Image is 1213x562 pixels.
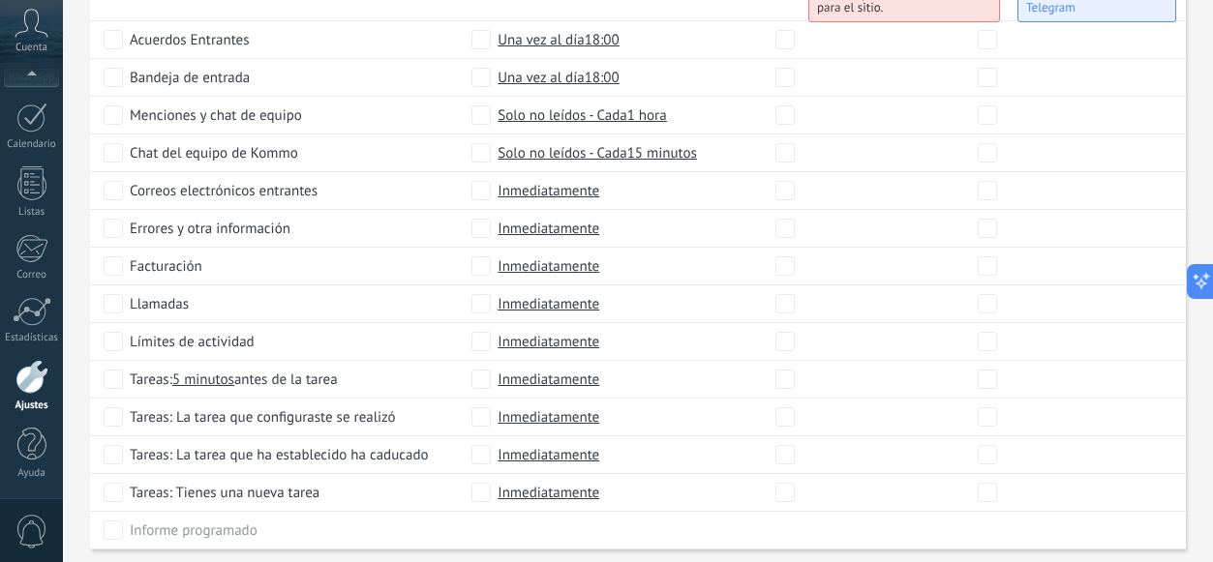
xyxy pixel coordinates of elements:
[585,30,620,49] span: 18:00
[15,42,47,54] span: Cuenta
[4,269,60,281] div: Correo
[498,294,599,313] span: Inmediatamente
[130,370,338,389] span: Tareas: antes de la tarea
[627,143,697,163] span: 15 minutos
[498,30,619,49] span: Una vez al día
[4,138,60,151] div: Calendario
[172,370,234,389] span: 5 minutos
[627,105,667,125] span: 1 hora
[130,68,250,87] span: Bandeja de entrada
[130,219,290,238] span: Errores y otra información
[498,370,599,389] span: Inmediatamente
[498,143,697,163] span: Solo no leídos - Cada
[498,181,599,200] span: Inmediatamente
[130,30,250,49] span: Acuerdos Entrantes
[130,445,429,464] span: Tareas: La tarea que ha establecido ha caducado
[130,181,318,200] span: Correos electrónicos entrantes
[498,407,599,427] span: Inmediatamente
[585,68,620,87] span: 18:00
[130,483,319,502] span: Tareas: Tienes una nueva tarea
[130,256,202,276] span: Facturación
[130,407,396,427] span: Tareas: La tarea que configuraste se realizó
[498,332,599,351] span: Inmediatamente
[498,256,599,276] span: Inmediatamente
[4,399,60,412] div: Ajustes
[498,219,599,238] span: Inmediatamente
[498,483,599,502] span: Inmediatamente
[4,467,60,480] div: Ayuda
[498,105,666,125] span: Solo no leídos - Cada
[498,445,599,464] span: Inmediatamente
[130,294,189,313] span: Llamadas
[130,143,298,163] span: Chat del equipo de Kommo
[4,332,60,344] div: Estadísticas
[130,520,258,540] span: Informe programado
[4,206,60,219] div: Listas
[498,68,619,87] span: Una vez al día
[130,105,302,125] span: Menciones y chat de equipo
[130,332,255,351] span: Límites de actividad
